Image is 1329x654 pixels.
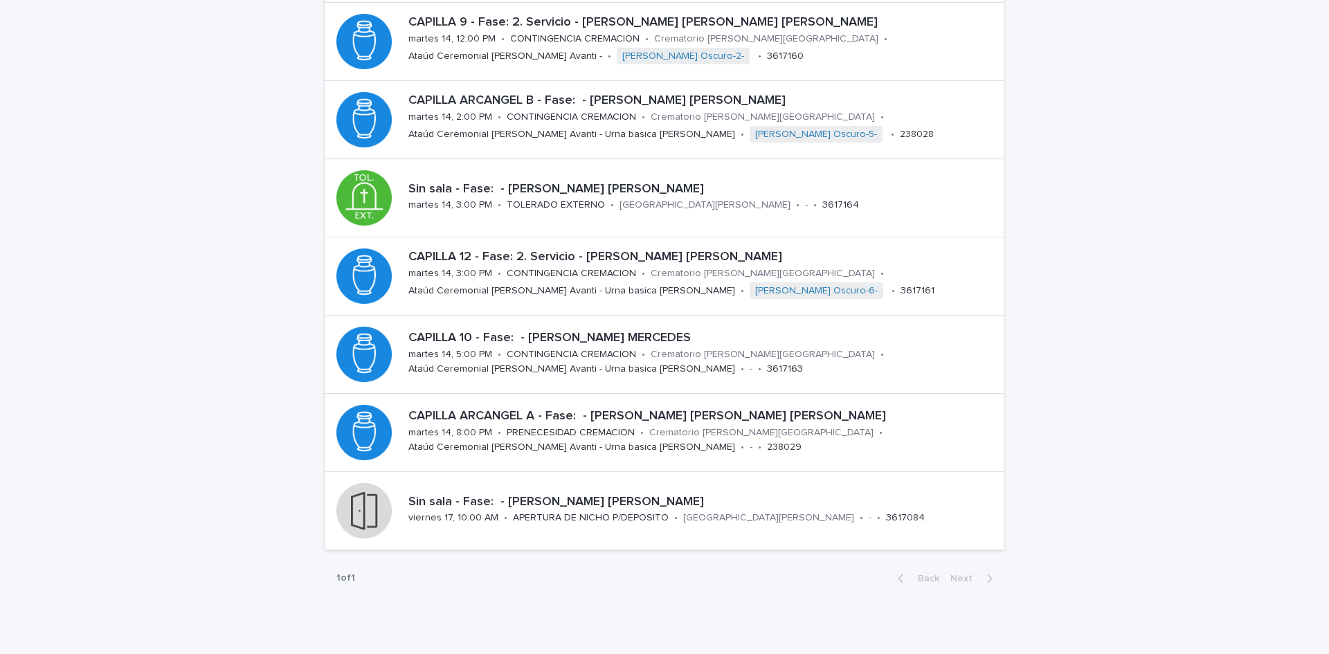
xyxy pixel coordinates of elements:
p: PRENECESIDAD CREMACION [507,427,635,439]
button: Next [945,572,1004,585]
p: Crematorio [PERSON_NAME][GEOGRAPHIC_DATA] [651,349,875,361]
p: Crematorio [PERSON_NAME][GEOGRAPHIC_DATA] [649,427,874,439]
p: CONTINGENCIA CREMACION [510,33,640,45]
a: [PERSON_NAME] Oscuro-6- [755,285,878,297]
p: • [892,285,895,297]
p: Ataúd Ceremonial [PERSON_NAME] Avanti - Urna basica [PERSON_NAME] [408,442,735,453]
p: Ataúd Ceremonial [PERSON_NAME] Avanti - Urna basica [PERSON_NAME] [408,129,735,140]
p: 3617164 [822,199,859,211]
p: martes 14, 3:00 PM [408,199,492,211]
span: Next [950,574,981,583]
p: Sin sala - Fase: - [PERSON_NAME] [PERSON_NAME] [408,495,998,510]
p: CONTINGENCIA CREMACION [507,111,636,123]
p: [GEOGRAPHIC_DATA][PERSON_NAME] [683,512,854,524]
p: - [750,363,752,375]
a: CAPILLA 12 - Fase: 2. Servicio - [PERSON_NAME] [PERSON_NAME]martes 14, 3:00 PM•CONTINGENCIA CREMA... [325,237,1004,316]
p: • [498,349,501,361]
p: • [608,51,611,62]
p: CONTINGENCIA CREMACION [507,268,636,280]
a: Sin sala - Fase: - [PERSON_NAME] [PERSON_NAME]viernes 17, 10:00 AM•APERTURA DE NICHO P/DEPOSITO•[... [325,472,1004,550]
p: • [813,199,817,211]
p: • [891,129,894,140]
p: 1 of 1 [325,561,366,595]
p: martes 14, 2:00 PM [408,111,492,123]
p: CAPILLA 10 - Fase: - [PERSON_NAME] MERCEDES [408,331,998,346]
p: APERTURA DE NICHO P/DEPOSITO [513,512,669,524]
p: CAPILLA ARCANGEL B - Fase: - [PERSON_NAME] [PERSON_NAME] [408,93,998,109]
p: martes 14, 3:00 PM [408,268,492,280]
p: • [498,268,501,280]
p: • [498,199,501,211]
p: CAPILLA ARCANGEL A - Fase: - [PERSON_NAME] [PERSON_NAME] [PERSON_NAME] [408,409,998,424]
p: • [501,33,505,45]
p: TOLERADO EXTERNO [507,199,605,211]
p: • [642,349,645,361]
p: Ataúd Ceremonial [PERSON_NAME] Avanti - [408,51,602,62]
button: Back [887,572,945,585]
p: viernes 17, 10:00 AM [408,512,498,524]
p: • [741,285,744,297]
p: • [642,268,645,280]
p: CAPILLA 9 - Fase: 2. Servicio - [PERSON_NAME] [PERSON_NAME] [PERSON_NAME] [408,15,998,30]
p: Sin sala - Fase: - [PERSON_NAME] [PERSON_NAME] [408,182,998,197]
span: Back [910,574,939,583]
p: 238029 [767,442,802,453]
p: • [877,512,880,524]
a: CAPILLA ARCANGEL B - Fase: - [PERSON_NAME] [PERSON_NAME]martes 14, 2:00 PM•CONTINGENCIA CREMACION... [325,81,1004,159]
p: • [884,33,887,45]
p: • [640,427,644,439]
p: CAPILLA 12 - Fase: 2. Servicio - [PERSON_NAME] [PERSON_NAME] [408,250,998,265]
p: • [880,111,884,123]
p: CONTINGENCIA CREMACION [507,349,636,361]
a: CAPILLA 9 - Fase: 2. Servicio - [PERSON_NAME] [PERSON_NAME] [PERSON_NAME]martes 14, 12:00 PM•CONT... [325,3,1004,81]
p: 3617160 [767,51,804,62]
p: 3617163 [767,363,803,375]
a: [PERSON_NAME] Oscuro-2- [622,51,744,62]
p: • [741,363,744,375]
p: Crematorio [PERSON_NAME][GEOGRAPHIC_DATA] [651,268,875,280]
p: • [741,129,744,140]
p: [GEOGRAPHIC_DATA][PERSON_NAME] [620,199,790,211]
p: • [504,512,507,524]
p: • [498,111,501,123]
p: • [758,442,761,453]
p: • [741,442,744,453]
p: - [750,442,752,453]
p: Ataúd Ceremonial [PERSON_NAME] Avanti - Urna basica [PERSON_NAME] [408,285,735,297]
p: • [758,51,761,62]
p: Ataúd Ceremonial [PERSON_NAME] Avanti - Urna basica [PERSON_NAME] [408,363,735,375]
p: • [674,512,678,524]
p: • [880,349,884,361]
p: martes 14, 5:00 PM [408,349,492,361]
p: martes 14, 12:00 PM [408,33,496,45]
a: CAPILLA 10 - Fase: - [PERSON_NAME] MERCEDESmartes 14, 5:00 PM•CONTINGENCIA CREMACION•Crematorio [... [325,316,1004,394]
a: CAPILLA ARCANGEL A - Fase: - [PERSON_NAME] [PERSON_NAME] [PERSON_NAME]martes 14, 8:00 PM•PRENECES... [325,394,1004,472]
p: martes 14, 8:00 PM [408,427,492,439]
p: • [758,363,761,375]
p: 3617084 [886,512,925,524]
p: • [796,199,799,211]
p: Crematorio [PERSON_NAME][GEOGRAPHIC_DATA] [651,111,875,123]
p: • [880,268,884,280]
p: - [869,512,871,524]
a: [PERSON_NAME] Oscuro-5- [755,129,877,140]
p: 238028 [900,129,934,140]
p: • [645,33,649,45]
a: Sin sala - Fase: - [PERSON_NAME] [PERSON_NAME]martes 14, 3:00 PM•TOLERADO EXTERNO•[GEOGRAPHIC_DAT... [325,159,1004,237]
p: • [611,199,614,211]
p: • [879,427,883,439]
p: • [642,111,645,123]
p: • [860,512,863,524]
p: - [805,199,808,211]
p: 3617161 [901,285,934,297]
p: Crematorio [PERSON_NAME][GEOGRAPHIC_DATA] [654,33,878,45]
p: • [498,427,501,439]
